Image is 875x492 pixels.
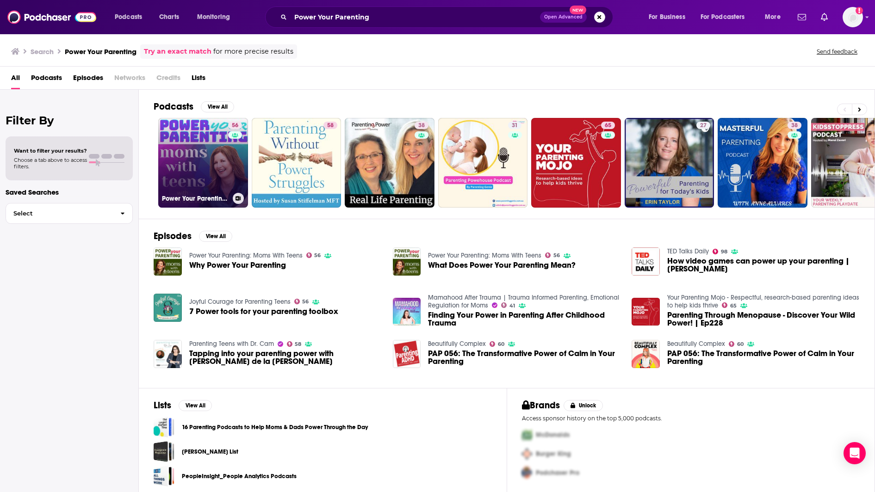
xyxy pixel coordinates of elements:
[632,340,660,368] img: PAP 056: The Transformative Power of Calm in Your Parenting
[14,157,87,170] span: Choose a tab above to access filters.
[667,294,859,309] a: Your Parenting Mojo - Respectful, research-based parenting ideas to help kids thrive
[544,15,583,19] span: Open Advanced
[695,10,758,25] button: open menu
[153,10,185,25] a: Charts
[274,6,622,28] div: Search podcasts, credits, & more...
[115,11,142,24] span: Podcasts
[649,11,685,24] span: For Business
[6,203,133,224] button: Select
[182,447,238,457] a: [PERSON_NAME] List
[501,302,515,308] a: 41
[294,299,309,304] a: 56
[7,8,96,26] img: Podchaser - Follow, Share and Rate Podcasts
[545,252,560,258] a: 56
[6,188,133,197] p: Saved Searches
[490,341,504,347] a: 60
[814,48,860,55] button: Send feedback
[428,340,486,348] a: Beautifully Complex
[6,114,133,127] h2: Filter By
[65,47,137,56] h3: Power Your Parenting
[154,441,174,462] a: Marcus Lohrmann_Religion_Total List
[11,70,20,89] a: All
[843,7,863,27] button: Show profile menu
[323,122,337,129] a: 58
[154,340,182,368] a: Tapping into your parenting power with Christian de la Huerta
[154,230,192,242] h2: Episodes
[498,342,504,346] span: 60
[252,118,341,208] a: 58
[154,294,182,322] img: 7 Power tools for your parenting toolbox
[758,10,792,25] button: open menu
[189,252,303,259] a: Power Your Parenting: Moms With Teens
[182,422,368,432] a: 16 Parenting Podcasts to Help Moms & Dads Power Through the Day
[508,122,521,129] a: 31
[667,350,860,365] span: PAP 056: The Transformative Power of Calm in Your Parenting
[632,247,660,276] img: How video games can power up your parenting | Hannah Boquet
[189,350,382,365] a: Tapping into your parenting power with Christian de la Huerta
[154,417,174,437] span: 16 Parenting Podcasts to Help Moms & Dads Power Through the Day
[393,247,421,276] a: What Does Power Your Parenting Mean?
[345,118,434,208] a: 38
[632,298,660,326] img: Parenting Through Menopause - Discover Your Wild Power! | Ep228
[428,261,576,269] a: What Does Power Your Parenting Mean?
[700,121,707,130] span: 27
[159,11,179,24] span: Charts
[306,252,321,258] a: 56
[667,311,860,327] span: Parenting Through Menopause - Discover Your Wild Power! | Ep228
[428,252,541,259] a: Power Your Parenting: Moms With Teens
[114,70,145,89] span: Networks
[291,10,540,25] input: Search podcasts, credits, & more...
[791,121,798,130] span: 38
[189,340,274,348] a: Parenting Teens with Dr. Cam
[189,307,338,315] a: 7 Power tools for your parenting toolbox
[522,415,860,422] p: Access sponsor history on the top 5,000 podcasts.
[162,195,229,203] h3: Power Your Parenting: Moms With Teens
[512,121,518,130] span: 31
[199,231,232,242] button: View All
[601,122,615,129] a: 65
[553,253,560,258] span: 56
[154,466,174,486] span: PeopleInsight_People Analytics Podcasts
[192,70,205,89] a: Lists
[536,431,570,439] span: McDonalds
[856,7,863,14] svg: Add a profile image
[158,118,248,208] a: 56Power Your Parenting: Moms With Teens
[667,247,709,255] a: TED Talks Daily
[667,257,860,273] span: How video games can power up your parenting | [PERSON_NAME]
[6,210,113,216] span: Select
[817,9,832,25] a: Show notifications dropdown
[667,340,725,348] a: Beautifully Complex
[518,463,536,482] img: Third Pro Logo
[737,342,744,346] span: 60
[189,261,286,269] a: Why Power Your Parenting
[393,298,421,326] img: Finding Your Power in Parenting After Childhood Trauma
[667,257,860,273] a: How video games can power up your parenting | Hannah Boquet
[570,6,586,14] span: New
[531,118,621,208] a: 65
[154,400,171,411] h2: Lists
[696,122,710,129] a: 27
[765,11,781,24] span: More
[730,304,737,308] span: 65
[713,249,727,254] a: 98
[794,9,810,25] a: Show notifications dropdown
[314,253,321,258] span: 56
[182,471,297,481] a: PeopleInsight_People Analytics Podcasts
[154,230,232,242] a: EpisodesView All
[788,122,801,129] a: 38
[156,70,180,89] span: Credits
[154,400,212,411] a: ListsView All
[197,11,230,24] span: Monitoring
[154,247,182,276] img: Why Power Your Parenting
[189,298,291,306] a: Joyful Courage for Parenting Teens
[418,121,425,130] span: 38
[729,341,744,347] a: 60
[518,425,536,444] img: First Pro Logo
